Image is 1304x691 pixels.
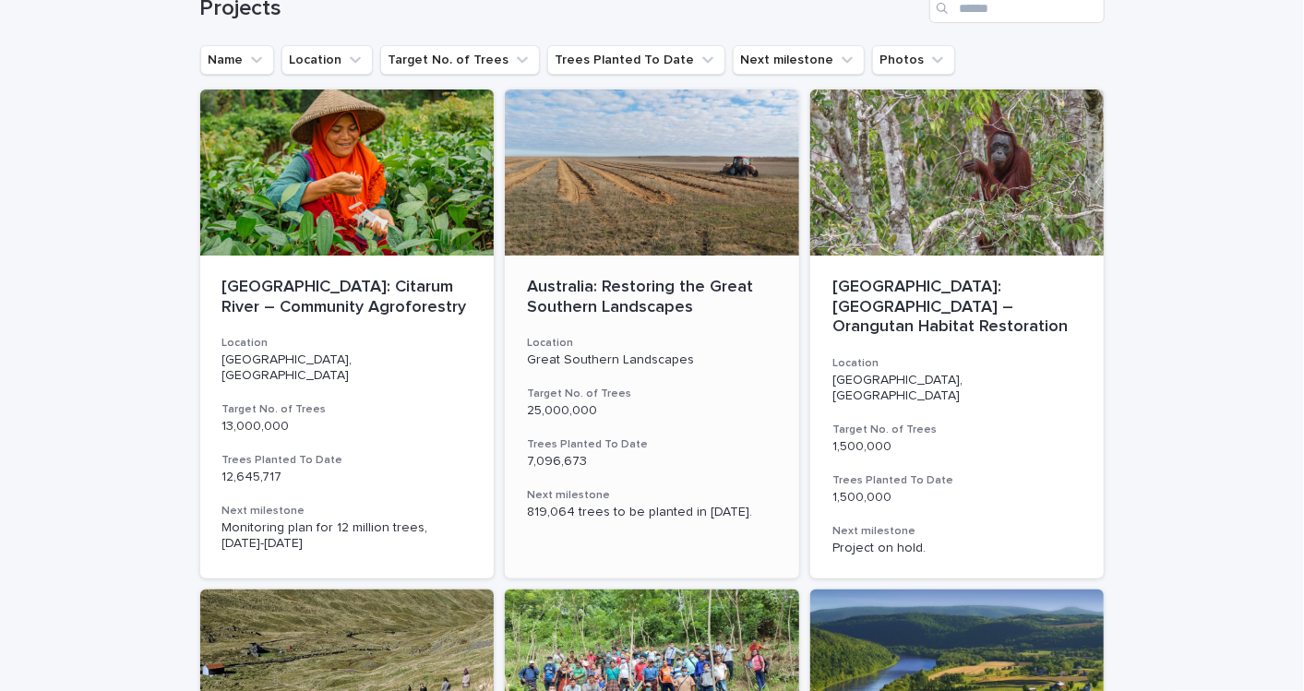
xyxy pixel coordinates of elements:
[832,439,1083,455] p: 1,500,000
[222,504,473,518] h3: Next milestone
[527,437,777,452] h3: Trees Planted To Date
[527,352,777,368] p: Great Southern Landscapes
[222,453,473,468] h3: Trees Planted To Date
[222,402,473,417] h3: Target No. of Trees
[832,541,1083,556] p: Project on hold.
[222,520,473,552] p: Monitoring plan for 12 million trees, [DATE]-[DATE]
[200,45,274,75] button: Name
[733,45,865,75] button: Next milestone
[527,505,777,520] p: 819,064 trees to be planted in [DATE].
[832,524,1083,539] h3: Next milestone
[832,423,1083,437] h3: Target No. of Trees
[527,387,777,401] h3: Target No. of Trees
[380,45,540,75] button: Target No. of Trees
[222,278,473,317] p: [GEOGRAPHIC_DATA]: Citarum River – Community Agroforestry
[222,419,473,435] p: 13,000,000
[527,336,777,351] h3: Location
[527,278,777,317] p: Australia: Restoring the Great Southern Landscapes
[222,470,473,485] p: 12,645,717
[527,488,777,503] h3: Next milestone
[832,278,1083,338] p: [GEOGRAPHIC_DATA]: [GEOGRAPHIC_DATA] – Orangutan Habitat Restoration
[832,373,1083,404] p: [GEOGRAPHIC_DATA], [GEOGRAPHIC_DATA]
[832,490,1083,506] p: 1,500,000
[527,454,777,470] p: 7,096,673
[810,89,1105,578] a: [GEOGRAPHIC_DATA]: [GEOGRAPHIC_DATA] – Orangutan Habitat RestorationLocation[GEOGRAPHIC_DATA], [G...
[832,473,1083,488] h3: Trees Planted To Date
[547,45,725,75] button: Trees Planted To Date
[527,403,777,419] p: 25,000,000
[832,356,1083,371] h3: Location
[222,352,473,384] p: [GEOGRAPHIC_DATA], [GEOGRAPHIC_DATA]
[222,336,473,351] h3: Location
[200,89,495,578] a: [GEOGRAPHIC_DATA]: Citarum River – Community AgroforestryLocation[GEOGRAPHIC_DATA], [GEOGRAPHIC_D...
[872,45,955,75] button: Photos
[505,89,799,578] a: Australia: Restoring the Great Southern LandscapesLocationGreat Southern LandscapesTarget No. of ...
[281,45,373,75] button: Location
